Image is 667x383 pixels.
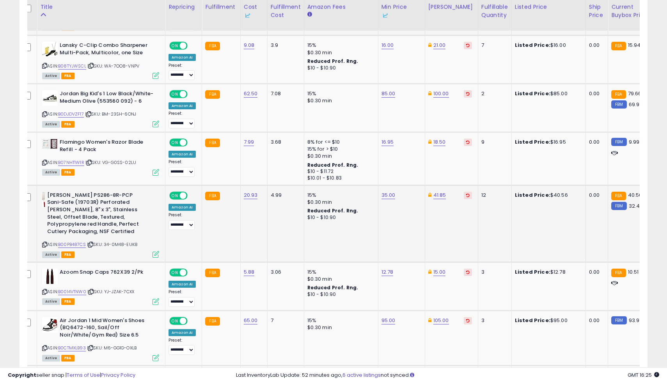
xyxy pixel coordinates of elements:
[61,73,75,79] span: FBA
[170,317,180,324] span: ON
[186,139,199,146] span: OFF
[271,42,298,49] div: 3.9
[170,192,180,199] span: ON
[42,42,159,78] div: ASIN:
[433,191,446,199] a: 41.85
[481,317,506,324] div: 3
[271,317,298,324] div: 7
[433,41,446,49] a: 21.00
[381,3,422,20] div: Min Price
[628,371,659,379] span: 2025-08-10 16:25 GMT
[481,139,506,146] div: 9
[205,3,237,11] div: Fulfillment
[169,281,196,288] div: Amazon AI
[205,139,220,147] small: FBA
[169,204,196,211] div: Amazon AI
[87,345,137,351] span: | SKU: M6-GG1G-OXLB
[58,63,86,69] a: B08TYJWSCL
[611,316,626,324] small: FBM
[42,90,159,126] div: ASIN:
[481,90,506,97] div: 2
[169,329,196,336] div: Amazon AI
[58,345,86,351] a: B0CTMXLB93
[515,269,580,276] div: $12.78
[42,42,58,57] img: 3128lFifeaL._SL40_.jpg
[342,371,381,379] a: 6 active listings
[60,139,154,155] b: Flamingo Women's Razor Blade Refill - 4 Pack
[186,269,199,276] span: OFF
[629,101,642,108] span: 69.97
[589,317,602,324] div: 0.00
[307,90,372,97] div: 15%
[87,63,139,69] span: | SKU: WA-7OO8-VNPV
[42,269,159,304] div: ASIN:
[244,3,264,20] div: Cost
[515,41,550,49] b: Listed Price:
[169,54,196,61] div: Amazon AI
[244,317,258,324] a: 65.00
[481,42,506,49] div: 7
[381,317,396,324] a: 95.00
[307,162,358,168] b: Reduced Prof. Rng.
[307,192,372,199] div: 15%
[58,159,84,166] a: B07NHT1W1R
[307,276,372,283] div: $0.30 min
[589,269,602,276] div: 0.00
[244,11,264,20] div: Some or all of the values in this column are provided from Inventory Lab.
[611,202,626,210] small: FBM
[307,291,372,298] div: $10 - $10.90
[67,371,100,379] a: Terms of Use
[433,317,449,324] a: 105.00
[611,42,626,50] small: FBA
[307,65,372,71] div: $10 - $10.90
[169,102,196,109] div: Amazon AI
[307,49,372,56] div: $0.30 min
[589,42,602,49] div: 0.00
[42,317,58,333] img: 41+isEfXi3L._SL40_.jpg
[169,212,196,230] div: Preset:
[244,138,254,146] a: 7.99
[271,192,298,199] div: 4.99
[169,111,196,128] div: Preset:
[611,269,626,277] small: FBA
[42,121,60,128] span: All listings currently available for purchase on Amazon
[628,41,641,49] span: 15.94
[629,202,643,210] span: 32.45
[589,90,602,97] div: 0.00
[42,298,60,305] span: All listings currently available for purchase on Amazon
[170,269,180,276] span: ON
[42,251,60,258] span: All listings currently available for purchase on Amazon
[307,97,372,104] div: $0.30 min
[307,11,312,18] small: Amazon Fees.
[60,317,154,341] b: Air Jordan 1 Mid Women's Shoes (BQ6472-160, Sail/Off Noir/White/Gym Red) Size 6.5
[433,138,446,146] a: 18.50
[87,289,134,295] span: | SKU: YJ-JZAK-7CXX
[60,269,154,278] b: Azoom Snap Caps 762X39 2/Pk
[42,90,58,106] img: 31pxx4lhhDL._SL40_.jpg
[169,289,196,307] div: Preset:
[381,191,396,199] a: 35.00
[205,317,220,326] small: FBA
[307,324,372,331] div: $0.30 min
[515,42,580,49] div: $16.00
[271,139,298,146] div: 3.68
[481,3,508,20] div: Fulfillable Quantity
[481,192,506,199] div: 12
[271,269,298,276] div: 3.06
[186,317,199,324] span: OFF
[515,3,582,11] div: Listed Price
[307,42,372,49] div: 15%
[101,371,135,379] a: Privacy Policy
[244,90,258,98] a: 62.50
[42,269,58,284] img: 41B3BBOLHDL._SL40_.jpg
[515,317,580,324] div: $95.00
[61,298,75,305] span: FBA
[205,192,220,200] small: FBA
[236,372,660,379] div: Last InventoryLab Update: 52 minutes ago, not synced.
[515,268,550,276] b: Listed Price:
[8,371,36,379] strong: Copyright
[589,3,605,20] div: Ship Price
[244,12,252,20] img: InventoryLab Logo
[58,289,86,295] a: B0014VTNW0
[42,192,159,257] div: ASIN:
